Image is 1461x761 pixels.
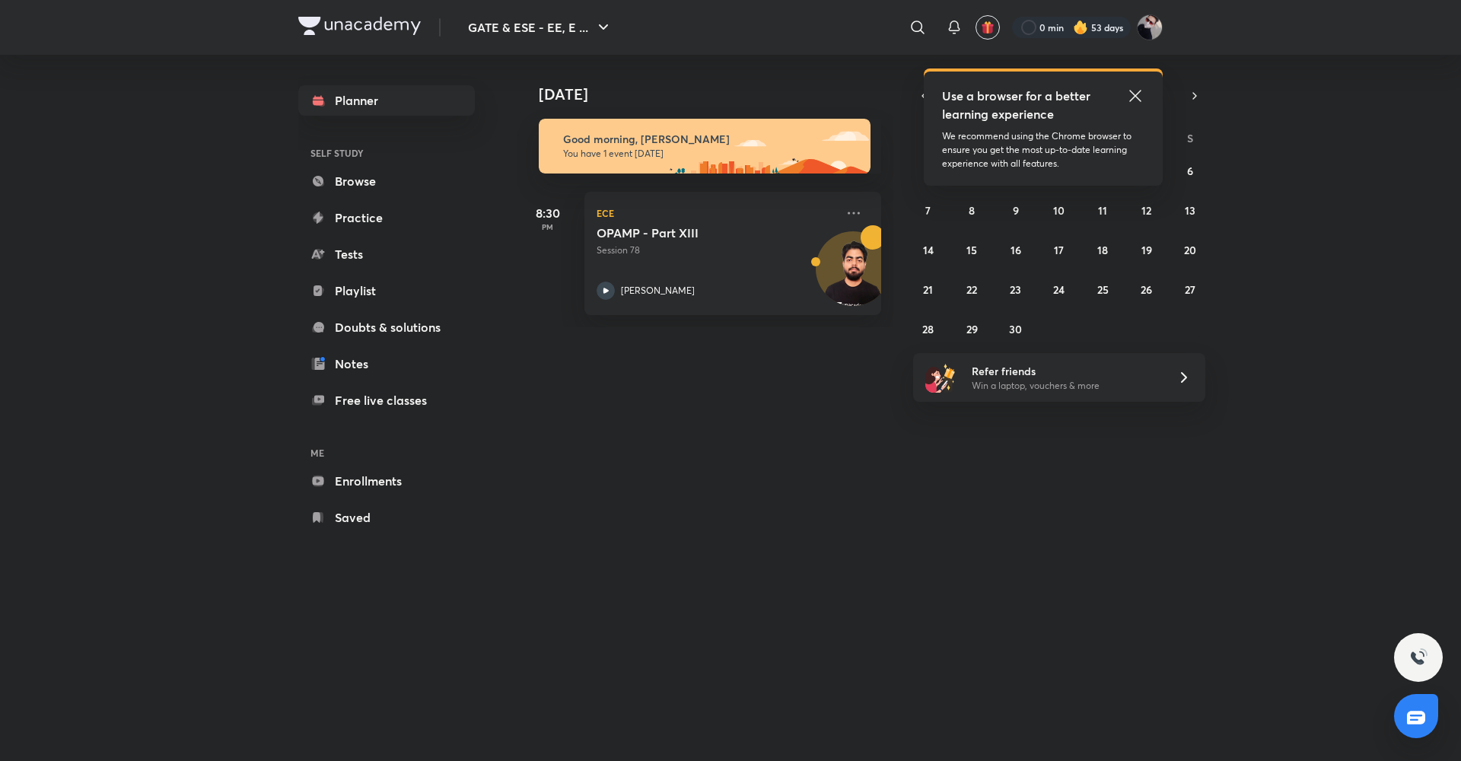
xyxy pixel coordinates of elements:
[1135,237,1159,262] button: September 19, 2025
[563,148,857,160] p: You have 1 event [DATE]
[298,202,475,233] a: Practice
[1135,277,1159,301] button: September 26, 2025
[916,198,941,222] button: September 7, 2025
[925,203,931,218] abbr: September 7, 2025
[298,385,475,416] a: Free live classes
[298,85,475,116] a: Planner
[298,349,475,379] a: Notes
[966,322,978,336] abbr: September 29, 2025
[298,312,475,342] a: Doubts & solutions
[1053,282,1065,297] abbr: September 24, 2025
[976,15,1000,40] button: avatar
[972,363,1159,379] h6: Refer friends
[1184,243,1196,257] abbr: September 20, 2025
[1097,243,1108,257] abbr: September 18, 2025
[298,166,475,196] a: Browse
[1013,203,1019,218] abbr: September 9, 2025
[1187,164,1193,178] abbr: September 6, 2025
[923,243,934,257] abbr: September 14, 2025
[539,85,896,103] h4: [DATE]
[922,322,934,336] abbr: September 28, 2025
[1137,14,1163,40] img: Ashutosh Tripathi
[1141,203,1151,218] abbr: September 12, 2025
[1178,198,1202,222] button: September 13, 2025
[1047,277,1071,301] button: September 24, 2025
[517,204,578,222] h5: 8:30
[942,129,1144,170] p: We recommend using the Chrome browser to ensure you get the most up-to-date learning experience w...
[1004,237,1028,262] button: September 16, 2025
[960,198,984,222] button: September 8, 2025
[1004,198,1028,222] button: September 9, 2025
[298,440,475,466] h6: ME
[298,466,475,496] a: Enrollments
[1009,322,1022,336] abbr: September 30, 2025
[563,132,857,146] h6: Good morning, [PERSON_NAME]
[298,17,421,35] img: Company Logo
[1004,317,1028,341] button: September 30, 2025
[298,239,475,269] a: Tests
[459,12,622,43] button: GATE & ESE - EE, E ...
[916,237,941,262] button: September 14, 2025
[923,282,933,297] abbr: September 21, 2025
[298,502,475,533] a: Saved
[1141,243,1152,257] abbr: September 19, 2025
[597,244,836,257] p: Session 78
[1090,198,1115,222] button: September 11, 2025
[972,379,1159,393] p: Win a laptop, vouchers & more
[1010,282,1021,297] abbr: September 23, 2025
[1053,203,1065,218] abbr: September 10, 2025
[621,284,695,298] p: [PERSON_NAME]
[966,243,977,257] abbr: September 15, 2025
[942,87,1093,123] h5: Use a browser for a better learning experience
[966,282,977,297] abbr: September 22, 2025
[1047,237,1071,262] button: September 17, 2025
[1178,237,1202,262] button: September 20, 2025
[1004,277,1028,301] button: September 23, 2025
[1047,198,1071,222] button: September 10, 2025
[1098,203,1107,218] abbr: September 11, 2025
[1073,20,1088,35] img: streak
[969,203,975,218] abbr: September 8, 2025
[916,277,941,301] button: September 21, 2025
[960,317,984,341] button: September 29, 2025
[298,17,421,39] a: Company Logo
[597,225,786,240] h5: OPAMP - Part XIII
[298,140,475,166] h6: SELF STUDY
[1187,131,1193,145] abbr: Saturday
[960,237,984,262] button: September 15, 2025
[1090,237,1115,262] button: September 18, 2025
[539,119,871,174] img: morning
[1054,243,1064,257] abbr: September 17, 2025
[597,204,836,222] p: ECE
[298,275,475,306] a: Playlist
[1090,277,1115,301] button: September 25, 2025
[925,362,956,393] img: referral
[816,240,890,313] img: Avatar
[1178,277,1202,301] button: September 27, 2025
[916,317,941,341] button: September 28, 2025
[1097,282,1109,297] abbr: September 25, 2025
[960,277,984,301] button: September 22, 2025
[981,21,995,34] img: avatar
[1178,158,1202,183] button: September 6, 2025
[1141,282,1152,297] abbr: September 26, 2025
[1185,282,1195,297] abbr: September 27, 2025
[1185,203,1195,218] abbr: September 13, 2025
[1409,648,1428,667] img: ttu
[517,222,578,231] p: PM
[1135,198,1159,222] button: September 12, 2025
[1011,243,1021,257] abbr: September 16, 2025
